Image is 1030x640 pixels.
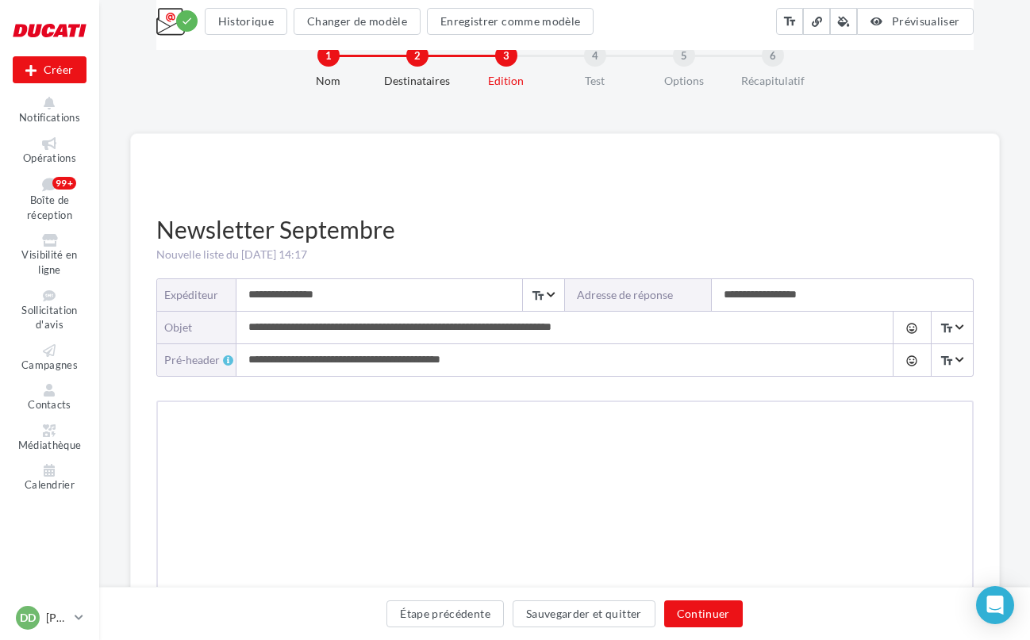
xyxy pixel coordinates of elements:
button: text_fields [776,8,803,35]
button: tag_faces [893,312,930,343]
span: Sollicitation d'avis [21,304,77,331]
button: Étape précédente [386,600,504,627]
div: 5 [673,44,695,67]
span: Campagnes [21,358,78,371]
div: objet [164,320,224,335]
div: 99+ [52,177,76,190]
i: text_fields [782,13,797,29]
div: Pré-header [164,352,236,368]
span: Contacts [28,398,71,411]
span: Opérations [23,151,76,164]
div: Nouvelle campagne [13,56,86,83]
div: 3 [495,44,517,67]
i: check [181,15,193,27]
a: Contacts [13,381,86,415]
span: Médiathèque [18,439,82,451]
button: Continuer [664,600,743,627]
p: [PERSON_NAME] [46,610,68,626]
div: Récapitulatif [722,73,824,89]
a: Calendrier [13,461,86,495]
div: Nom [278,73,379,89]
i: text_fields [940,320,954,336]
span: Prévisualiser [892,14,960,28]
span: Select box activate [522,279,563,311]
i: tag_faces [905,322,918,335]
i: text_fields [940,353,954,369]
div: 1 [317,44,340,67]
a: Opérations [13,134,86,168]
button: Notifications [13,94,86,128]
div: Nouvelle liste du [DATE] 14:17 [156,247,974,263]
a: Médiathèque [13,421,86,455]
a: DD [PERSON_NAME] [13,603,86,633]
div: 4 [584,44,606,67]
button: Créer [13,56,86,83]
button: Sauvegarder et quitter [513,600,655,627]
span: Calendrier [25,479,75,492]
button: Historique [205,8,288,35]
span: Visibilité en ligne [21,249,77,277]
div: Options [633,73,735,89]
i: tag_faces [905,354,918,367]
i: text_fields [531,288,545,304]
div: 2 [406,44,429,67]
span: Select box activate [931,344,972,376]
a: Campagnes [13,341,86,375]
button: Prévisualiser [857,8,973,35]
label: Adresse de réponse [565,279,712,311]
button: tag_faces [893,344,930,376]
div: Newsletter Septembre [156,213,974,247]
div: Destinataires [367,73,468,89]
span: Notifications [19,111,80,124]
a: Boîte de réception99+ [13,174,86,224]
div: Test [544,73,646,89]
a: Visibilité en ligne [13,231,86,279]
button: Changer de modèle [294,8,421,35]
span: Select box activate [931,312,972,343]
div: Modifications enregistrées [176,10,198,32]
div: 6 [762,44,784,67]
button: Enregistrer comme modèle [427,8,594,35]
div: Edition [455,73,557,89]
span: DD [20,610,36,626]
div: Open Intercom Messenger [976,586,1014,624]
div: Expéditeur [164,287,224,303]
a: Sollicitation d'avis [13,286,86,335]
span: Boîte de réception [27,194,72,222]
